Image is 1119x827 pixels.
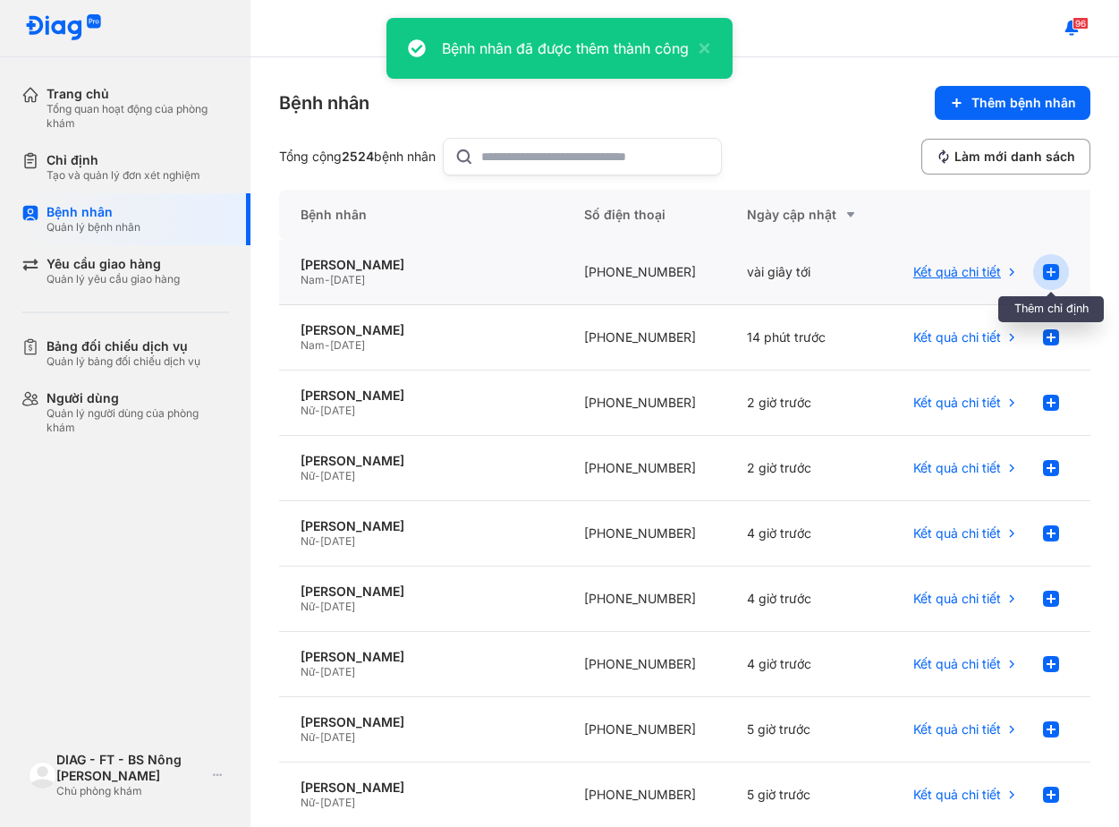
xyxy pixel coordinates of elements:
[725,501,887,567] div: 4 giờ trước
[301,338,325,352] span: Nam
[330,273,365,286] span: [DATE]
[315,665,320,678] span: -
[725,697,887,763] div: 5 giờ trước
[47,256,180,272] div: Yêu cầu giao hàng
[301,796,315,809] span: Nữ
[330,338,365,352] span: [DATE]
[563,240,725,305] div: [PHONE_NUMBER]
[315,796,320,809] span: -
[301,404,315,417] span: Nữ
[301,780,541,796] div: [PERSON_NAME]
[301,388,541,404] div: [PERSON_NAME]
[563,697,725,763] div: [PHONE_NUMBER]
[47,168,200,183] div: Tạo và quản lý đơn xét nghiệm
[320,665,355,678] span: [DATE]
[563,567,725,632] div: [PHONE_NUMBER]
[325,338,330,352] span: -
[301,730,315,744] span: Nữ
[301,534,315,548] span: Nữ
[913,591,1001,607] span: Kết quả chi tiết
[913,787,1001,803] span: Kết quả chi tiết
[315,469,320,482] span: -
[47,152,200,168] div: Chỉ định
[725,371,887,436] div: 2 giờ trước
[442,38,689,59] div: Bệnh nhân đã được thêm thành công
[301,257,541,273] div: [PERSON_NAME]
[320,469,355,482] span: [DATE]
[301,714,541,730] div: [PERSON_NAME]
[725,632,887,697] div: 4 giờ trước
[47,406,229,435] div: Quản lý người dùng của phòng khám
[301,273,325,286] span: Nam
[301,453,541,469] div: [PERSON_NAME]
[971,95,1076,111] span: Thêm bệnh nhân
[47,204,140,220] div: Bệnh nhân
[301,649,541,665] div: [PERSON_NAME]
[47,102,229,131] div: Tổng quan hoạt động của phòng khám
[563,632,725,697] div: [PHONE_NUMBER]
[47,272,180,286] div: Quản lý yêu cầu giao hàng
[301,665,315,678] span: Nữ
[563,305,725,371] div: [PHONE_NUMBER]
[301,322,541,338] div: [PERSON_NAME]
[913,264,1001,280] span: Kết quả chi tiết
[954,149,1075,165] span: Làm mới danh sách
[913,460,1001,476] span: Kết quả chi tiết
[47,220,140,234] div: Quản lý bệnh nhân
[342,149,374,164] span: 2524
[47,86,229,102] div: Trang chủ
[47,354,200,369] div: Quản lý bảng đối chiếu dịch vụ
[56,752,206,784] div: DIAG - FT - BS Nông [PERSON_NAME]
[725,436,887,501] div: 2 giờ trước
[315,730,320,744] span: -
[301,518,541,534] div: [PERSON_NAME]
[563,190,725,240] div: Số điện thoại
[725,305,887,371] div: 14 phút trước
[913,721,1001,737] span: Kết quả chi tiết
[47,338,200,354] div: Bảng đối chiếu dịch vụ
[725,567,887,632] div: 4 giờ trước
[25,14,102,42] img: logo
[315,534,320,548] span: -
[47,390,229,406] div: Người dùng
[279,90,369,115] div: Bệnh nhân
[563,501,725,567] div: [PHONE_NUMBER]
[913,525,1001,541] span: Kết quả chi tiết
[315,600,320,613] span: -
[563,371,725,436] div: [PHONE_NUMBER]
[725,240,887,305] div: vài giây tới
[563,436,725,501] div: [PHONE_NUMBER]
[320,730,355,744] span: [DATE]
[921,139,1090,175] button: Làm mới danh sách
[320,796,355,809] span: [DATE]
[689,38,710,59] button: close
[935,86,1090,120] button: Thêm bệnh nhân
[320,404,355,417] span: [DATE]
[325,273,330,286] span: -
[29,762,56,789] img: logo
[315,404,320,417] span: -
[279,190,563,240] div: Bệnh nhân
[279,149,436,165] div: Tổng cộng bệnh nhân
[913,656,1001,672] span: Kết quả chi tiết
[1072,17,1089,30] span: 96
[301,600,315,613] span: Nữ
[301,584,541,600] div: [PERSON_NAME]
[56,784,206,798] div: Chủ phòng khám
[320,600,355,613] span: [DATE]
[913,329,1001,345] span: Kết quả chi tiết
[913,395,1001,411] span: Kết quả chi tiết
[301,469,315,482] span: Nữ
[747,204,866,226] div: Ngày cập nhật
[320,534,355,548] span: [DATE]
